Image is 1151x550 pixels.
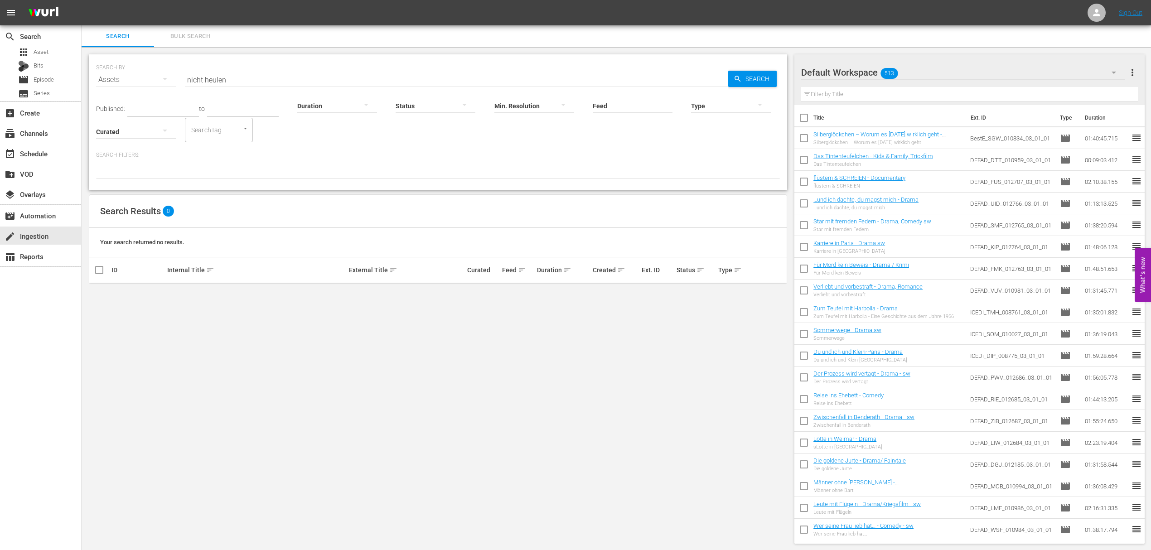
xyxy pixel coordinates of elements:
[728,71,777,87] button: Search
[1081,149,1131,171] td: 00:09:03.412
[537,265,590,275] div: Duration
[881,64,898,83] span: 513
[967,497,1057,519] td: DEFAD_LMF_010986_03_01_01
[801,60,1124,85] div: Default Workspace
[813,414,914,420] a: Zwischenfall in Benderath - Drama - sw
[1081,193,1131,214] td: 01:13:13.525
[617,266,625,274] span: sort
[642,266,674,274] div: Ext. ID
[1060,133,1071,144] span: Episode
[1060,481,1071,492] span: Episode
[1060,394,1071,405] span: Episode
[967,301,1057,323] td: ICEDi_TMH_008761_03_01_01
[34,48,48,57] span: Asset
[5,108,15,119] span: Create
[813,227,931,232] div: Star mit fremden Federn
[813,379,910,385] div: Der Prozess wird vertagt
[1081,214,1131,236] td: 01:38:20.594
[813,305,898,312] a: Zum Teufel mit Harbolla - Drama
[967,280,1057,301] td: DEFAD_VUV_010981_03_01_01
[1081,236,1131,258] td: 01:48:06.128
[467,266,499,274] div: Curated
[1060,502,1071,513] span: Episode
[1060,307,1071,318] span: Episode
[813,400,884,406] div: Reise ins Ehebett
[18,88,29,99] span: Series
[813,479,899,492] a: Männer ohne [PERSON_NAME] - Drama/Comedy/Jugendfilm - sw
[813,522,914,529] a: Wer seine Frau lieb hat… - Comedy - sw
[1060,350,1071,361] span: Episode
[813,292,923,298] div: Verliebt und vorbestraft
[1131,219,1142,230] span: reorder
[813,314,954,319] div: Zum Teufel mit Harbolla - Eine Geschichte aus dem Jahre 1956
[813,501,921,507] a: Leute mit Flügeln - Drama/Kriegsfilm - sw
[967,149,1057,171] td: DEFAD_DTT_010959_03_01_01
[1131,328,1142,339] span: reorder
[813,487,962,493] div: Männer ohne Bart
[967,410,1057,432] td: DEFAD_ZIB_012687_03_01_01
[111,266,164,274] div: ID
[199,105,205,112] span: to
[813,248,885,254] div: Karriere in [GEOGRAPHIC_DATA]
[1127,67,1138,78] span: more_vert
[1081,258,1131,280] td: 01:48:51.653
[813,131,946,145] a: Silberglöckchen – Worum es [DATE] wirklich geht - Comedy / Familie
[967,258,1057,280] td: DEFAD_FMK_012763_03_01_01
[1131,176,1142,187] span: reorder
[1060,241,1071,252] span: Episode
[1131,350,1142,361] span: reorder
[502,265,534,275] div: Feed
[967,236,1057,258] td: DEFAD_KIP_012764_03_01_01
[1081,301,1131,323] td: 01:35:01.832
[1081,171,1131,193] td: 02:10:38.155
[1131,480,1142,491] span: reorder
[100,206,161,217] span: Search Results
[1131,502,1142,513] span: reorder
[813,392,884,399] a: Reise ins Ehebett - Comedy
[22,2,65,24] img: ans4CAIJ8jUAAAAAAAAAAAAAAAAAAAAAAAAgQb4GAAAAAAAAAAAAAAAAAAAAAAAAJMjXAAAAAAAAAAAAAAAAAAAAAAAAgAT5G...
[718,265,744,275] div: Type
[389,266,397,274] span: sort
[813,327,881,333] a: Sommerwege - Drama sw
[813,370,910,377] a: Der Prozess wird vertagt - Drama - sw
[813,357,907,363] div: Du und ich und Klein-[GEOGRAPHIC_DATA]
[1131,263,1142,274] span: reorder
[813,466,906,472] div: Die goldene Jurte
[967,127,1057,149] td: BestE_SGW_010834_03_01_01
[1131,285,1142,295] span: reorder
[1081,410,1131,432] td: 01:55:24.650
[967,323,1057,345] td: ICEDi_SOM_010027_03_01_01
[1127,62,1138,83] button: more_vert
[1131,154,1142,165] span: reorder
[813,531,914,537] div: Wer seine Frau lieb hat…
[967,454,1057,475] td: DEFAD_DGJ_012185_03_01_01
[967,171,1057,193] td: DEFAD_FUS_012707_03_01_01
[813,422,914,428] div: Zwischenfall in Benderath
[163,206,174,217] span: 0
[1135,248,1151,302] button: Open Feedback Widget
[96,105,125,112] span: Published:
[1060,220,1071,231] span: Episode
[1060,328,1071,339] span: Episode
[1081,519,1131,540] td: 01:38:17.794
[1060,524,1071,535] span: Episode
[813,105,965,130] th: Title
[518,266,526,274] span: sort
[813,218,931,225] a: Star mit fremden Federn - Drama, Comedy sw
[18,74,29,85] span: Episode
[967,193,1057,214] td: DEFAD_UID_012766_03_01_01
[1131,437,1142,448] span: reorder
[1060,372,1071,383] span: Episode
[593,265,639,275] div: Created
[813,283,923,290] a: Verliebt und vorbestraft - Drama, Romance
[241,124,250,133] button: Open
[18,47,29,58] span: Asset
[5,231,15,242] span: Ingestion
[5,7,16,18] span: menu
[5,251,15,262] span: Reports
[965,105,1054,130] th: Ext. ID
[5,128,15,139] span: Channels
[734,266,742,274] span: sort
[1131,306,1142,317] span: reorder
[1081,454,1131,475] td: 01:31:58.544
